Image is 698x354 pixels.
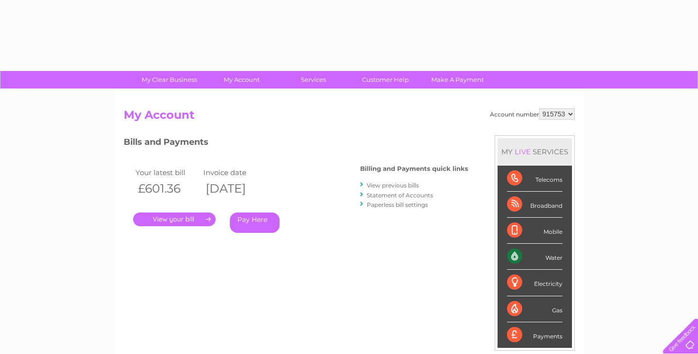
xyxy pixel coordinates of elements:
[367,192,433,199] a: Statement of Accounts
[367,201,428,208] a: Paperless bill settings
[418,71,497,88] a: Make A Payment
[133,179,201,198] th: £601.36
[507,192,562,218] div: Broadband
[274,71,353,88] a: Services
[513,147,533,156] div: LIVE
[360,165,468,172] h4: Billing and Payments quick links
[133,212,216,226] a: .
[507,244,562,270] div: Water
[367,182,419,189] a: View previous bills
[133,166,201,179] td: Your latest bill
[130,71,208,88] a: My Clear Business
[507,296,562,322] div: Gas
[507,322,562,348] div: Payments
[201,179,269,198] th: [DATE]
[490,108,575,120] div: Account number
[202,71,281,88] a: My Account
[230,212,280,233] a: Pay Here
[346,71,425,88] a: Customer Help
[124,108,575,126] h2: My Account
[507,270,562,296] div: Electricity
[201,166,269,179] td: Invoice date
[507,218,562,244] div: Mobile
[124,135,468,152] h3: Bills and Payments
[507,166,562,192] div: Telecoms
[498,138,572,165] div: MY SERVICES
